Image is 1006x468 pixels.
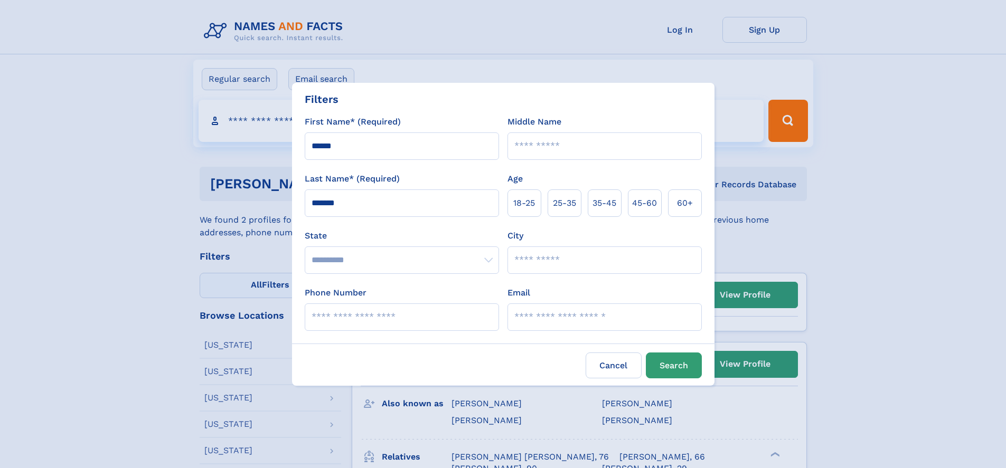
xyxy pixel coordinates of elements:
span: 18‑25 [513,197,535,209]
label: City [507,230,523,242]
label: Age [507,173,523,185]
label: Cancel [586,352,642,378]
div: Filters [305,91,339,107]
span: 45‑60 [632,197,657,209]
button: Search [646,352,702,378]
label: First Name* (Required) [305,116,401,128]
span: 60+ [677,197,693,209]
label: Email [507,286,530,299]
label: Phone Number [305,286,366,299]
span: 25‑35 [553,197,576,209]
span: 35‑45 [593,197,616,209]
label: Last Name* (Required) [305,173,400,185]
label: State [305,230,499,242]
label: Middle Name [507,116,561,128]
